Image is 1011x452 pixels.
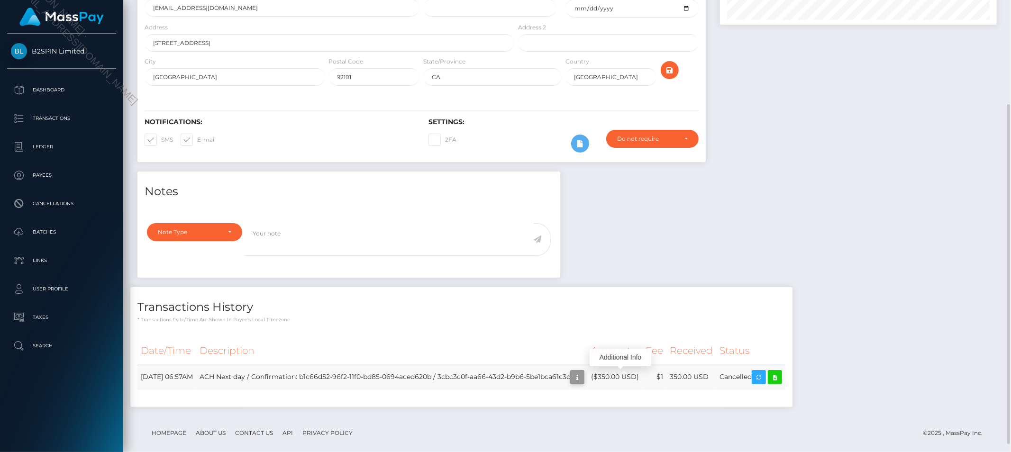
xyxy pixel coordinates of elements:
[565,57,589,66] label: Country
[428,134,456,146] label: 2FA
[181,134,216,146] label: E-mail
[7,163,116,187] a: Payees
[7,107,116,130] a: Transactions
[7,334,116,358] a: Search
[19,8,104,26] img: MassPay Logo
[145,134,173,146] label: SMS
[192,425,229,440] a: About Us
[231,425,277,440] a: Contact Us
[11,43,27,59] img: B2SPIN Limited
[7,47,116,55] span: B2SPIN Limited
[11,310,112,325] p: Taxes
[606,130,699,148] button: Do not require
[299,425,356,440] a: Privacy Policy
[617,135,677,143] div: Do not require
[11,282,112,296] p: User Profile
[145,183,553,200] h4: Notes
[518,23,546,32] label: Address 2
[7,220,116,244] a: Batches
[7,277,116,301] a: User Profile
[666,338,716,364] th: Received
[7,249,116,272] a: Links
[11,111,112,126] p: Transactions
[716,364,785,390] td: Cancelled
[642,338,666,364] th: Fee
[11,140,112,154] p: Ledger
[7,135,116,159] a: Ledger
[158,228,220,236] div: Note Type
[7,306,116,329] a: Taxes
[145,57,156,66] label: City
[137,364,196,390] td: [DATE] 06:57AM
[147,223,242,241] button: Note Type
[666,364,716,390] td: 350.00 USD
[279,425,297,440] a: API
[137,299,785,316] h4: Transactions History
[642,364,666,390] td: $1
[7,192,116,216] a: Cancellations
[716,338,785,364] th: Status
[428,118,698,126] h6: Settings:
[588,338,642,364] th: Amount
[7,78,116,102] a: Dashboard
[145,118,414,126] h6: Notifications:
[590,349,651,366] div: Additional Info
[923,428,990,438] div: © 2025 , MassPay Inc.
[11,339,112,353] p: Search
[148,425,190,440] a: Homepage
[11,168,112,182] p: Payees
[588,364,642,390] td: ($350.00 USD)
[196,338,588,364] th: Description
[137,316,785,323] p: * Transactions date/time are shown in payee's local timezone
[11,253,112,268] p: Links
[11,197,112,211] p: Cancellations
[145,23,168,32] label: Address
[11,225,112,239] p: Batches
[137,338,196,364] th: Date/Time
[196,364,588,390] td: ACH Next day / Confirmation: b1c66d52-96f2-11f0-bd85-0694aced620b / 3cbc3c0f-aa66-43d2-b9b6-5be1b...
[423,57,465,66] label: State/Province
[329,57,364,66] label: Postal Code
[11,83,112,97] p: Dashboard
